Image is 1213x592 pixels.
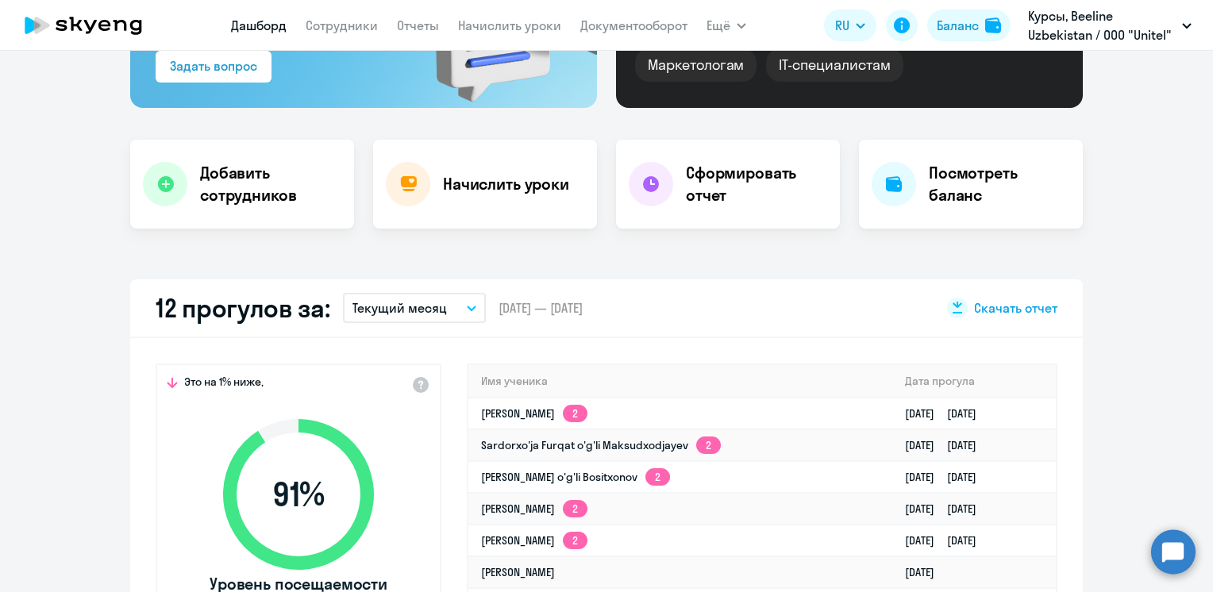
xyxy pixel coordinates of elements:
a: [DATE][DATE] [905,406,989,421]
a: Документооборот [580,17,687,33]
p: Курсы, Beeline Uzbekistan / ООО "Unitel" [1028,6,1176,44]
span: RU [835,16,849,35]
app-skyeng-badge: 2 [563,405,587,422]
span: Это на 1% ниже, [184,375,264,394]
div: Задать вопрос [170,56,257,75]
a: [PERSON_NAME]2 [481,533,587,548]
p: Текущий месяц [352,298,447,317]
app-skyeng-badge: 2 [696,436,721,454]
th: Имя ученика [468,365,892,398]
a: [PERSON_NAME] [481,565,555,579]
h4: Добавить сотрудников [200,162,341,206]
app-skyeng-badge: 2 [645,468,670,486]
app-skyeng-badge: 2 [563,532,587,549]
div: Маркетологам [635,48,757,82]
a: [PERSON_NAME]2 [481,406,587,421]
a: Отчеты [397,17,439,33]
a: [DATE] [905,565,947,579]
button: Балансbalance [927,10,1011,41]
button: Задать вопрос [156,51,271,83]
button: Текущий месяц [343,293,486,323]
h4: Посмотреть баланс [929,162,1070,206]
span: Ещё [707,16,730,35]
th: Дата прогула [892,365,1056,398]
a: [DATE][DATE] [905,470,989,484]
app-skyeng-badge: 2 [563,500,587,517]
h4: Сформировать отчет [686,162,827,206]
h4: Начислить уроки [443,173,569,195]
div: IT-специалистам [766,48,903,82]
a: [DATE][DATE] [905,533,989,548]
h2: 12 прогулов за: [156,292,330,324]
a: [PERSON_NAME] o'g'li Bositxonov2 [481,470,670,484]
button: Ещё [707,10,746,41]
span: Скачать отчет [974,299,1057,317]
span: [DATE] — [DATE] [499,299,583,317]
a: Начислить уроки [458,17,561,33]
button: Курсы, Beeline Uzbekistan / ООО "Unitel" [1020,6,1200,44]
a: [DATE][DATE] [905,438,989,452]
img: balance [985,17,1001,33]
a: [DATE][DATE] [905,502,989,516]
a: [PERSON_NAME]2 [481,502,587,516]
span: 91 % [207,475,390,513]
button: RU [824,10,876,41]
a: Sardorxo'ja Furqat o'g'li Maksudxodjayev2 [481,438,721,452]
a: Дашборд [231,17,287,33]
div: Баланс [937,16,979,35]
a: Сотрудники [306,17,378,33]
